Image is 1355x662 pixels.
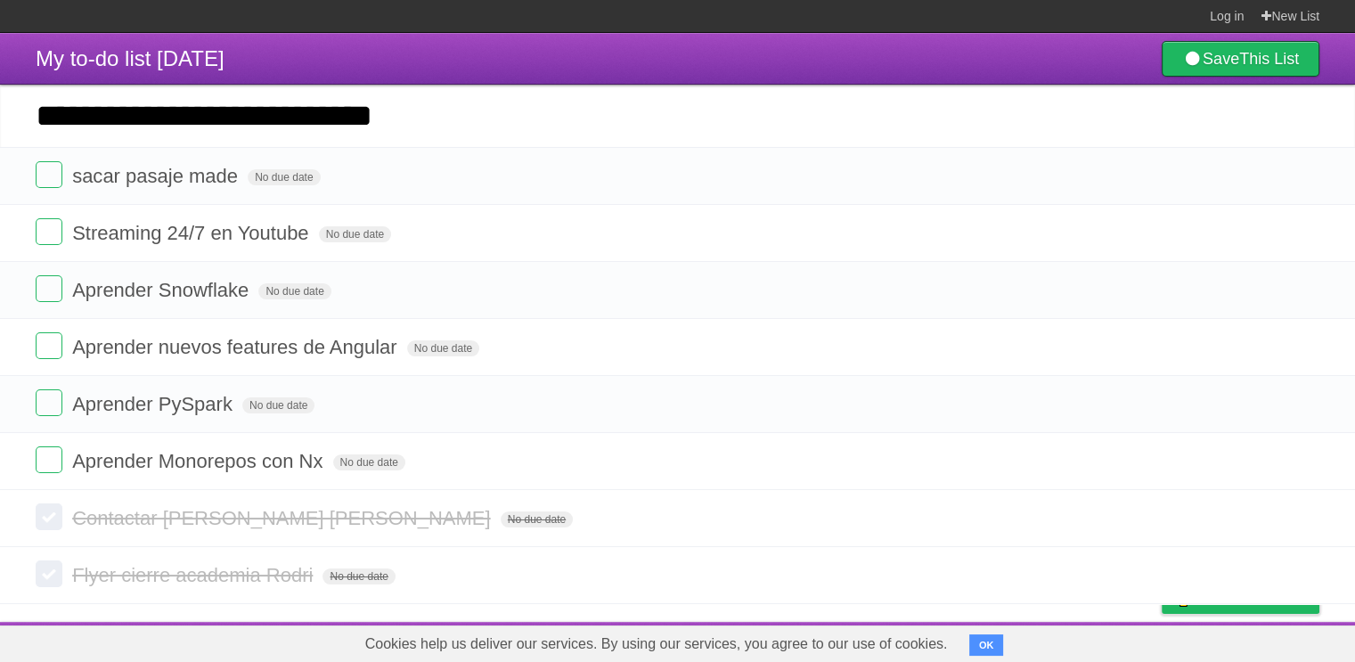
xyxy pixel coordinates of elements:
[501,511,573,527] span: No due date
[72,450,327,472] span: Aprender Monorepos con Nx
[333,454,405,470] span: No due date
[36,161,62,188] label: Done
[36,218,62,245] label: Done
[36,503,62,530] label: Done
[322,568,395,584] span: No due date
[72,165,242,187] span: sacar pasaje made
[72,279,253,301] span: Aprender Snowflake
[1162,41,1319,77] a: SaveThis List
[36,46,224,70] span: My to-do list [DATE]
[36,560,62,587] label: Done
[248,169,320,185] span: No due date
[242,397,314,413] span: No due date
[36,332,62,359] label: Done
[36,389,62,416] label: Done
[72,222,313,244] span: Streaming 24/7 en Youtube
[258,283,331,299] span: No due date
[72,336,401,358] span: Aprender nuevos features de Angular
[969,634,1004,656] button: OK
[72,564,317,586] span: Flyer cierre academia Rodri
[36,275,62,302] label: Done
[1239,50,1299,68] b: This List
[1199,582,1310,613] span: Buy me a coffee
[72,507,494,529] span: Contactar [PERSON_NAME] [PERSON_NAME]
[407,340,479,356] span: No due date
[319,226,391,242] span: No due date
[72,393,237,415] span: Aprender PySpark
[36,446,62,473] label: Done
[347,626,966,662] span: Cookies help us deliver our services. By using our services, you agree to our use of cookies.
